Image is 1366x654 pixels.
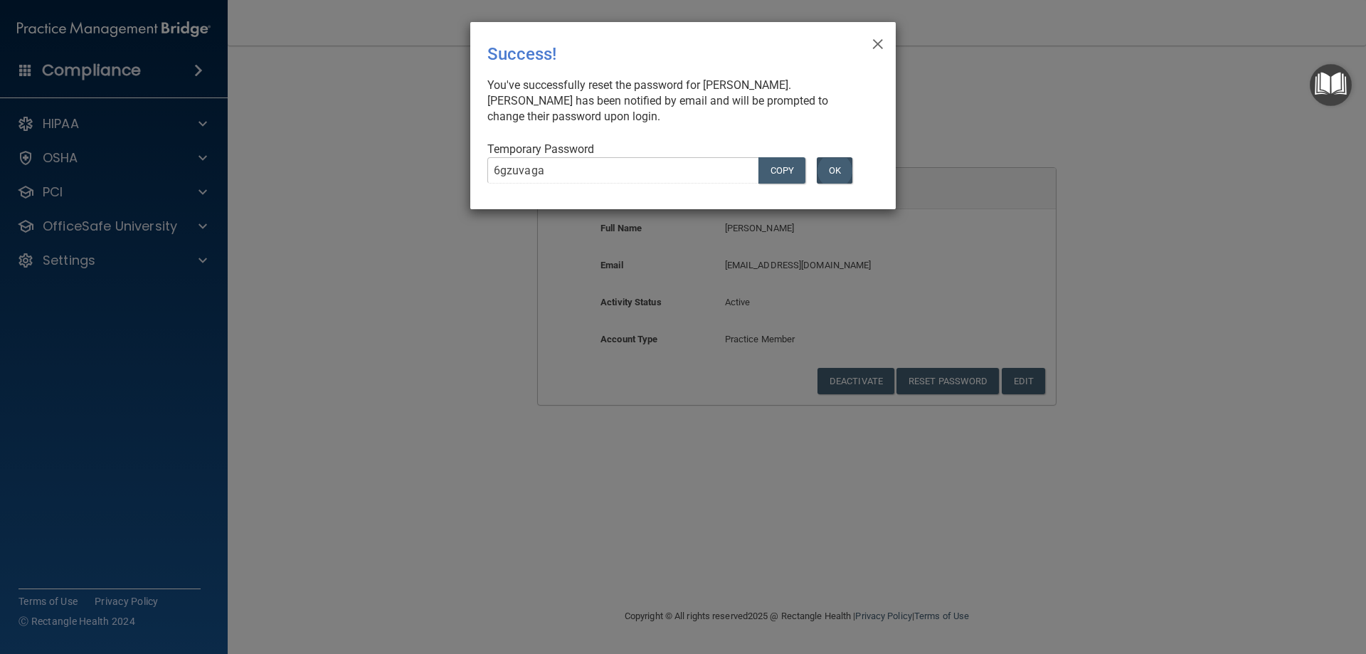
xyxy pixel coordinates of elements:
[817,157,852,184] button: OK
[758,157,805,184] button: COPY
[487,33,820,75] div: Success!
[872,28,884,56] span: ×
[1120,553,1349,610] iframe: Drift Widget Chat Controller
[487,142,594,156] span: Temporary Password
[487,78,867,125] div: You've successfully reset the password for [PERSON_NAME]. [PERSON_NAME] has been notified by emai...
[1310,64,1352,106] button: Open Resource Center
